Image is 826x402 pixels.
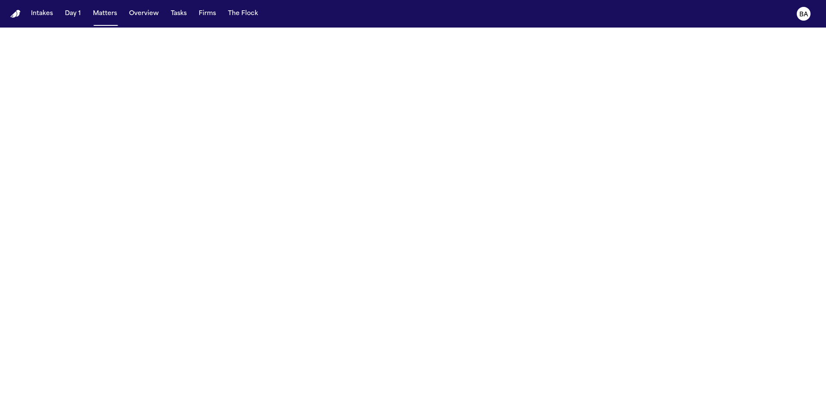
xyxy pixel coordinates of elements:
a: Home [10,10,21,18]
button: The Flock [225,6,262,22]
button: Tasks [167,6,190,22]
button: Intakes [28,6,56,22]
img: Finch Logo [10,10,21,18]
button: Overview [126,6,162,22]
button: Day 1 [62,6,84,22]
button: Firms [195,6,219,22]
button: Matters [89,6,120,22]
